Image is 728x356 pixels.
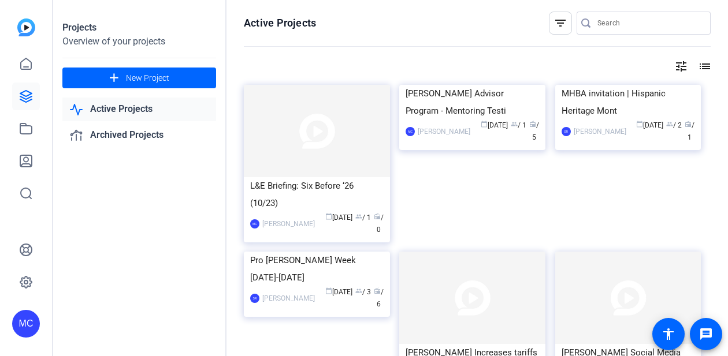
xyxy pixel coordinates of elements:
[374,213,381,220] span: radio
[685,121,694,141] span: / 1
[636,121,663,129] span: [DATE]
[374,287,381,294] span: radio
[597,16,701,30] input: Search
[126,72,169,84] span: New Project
[481,121,488,128] span: calendar_today
[374,288,384,308] span: / 6
[662,327,675,341] mat-icon: accessibility
[699,327,713,341] mat-icon: message
[511,121,518,128] span: group
[62,35,216,48] div: Overview of your projects
[62,123,216,147] a: Archived Projects
[574,126,626,137] div: [PERSON_NAME]
[481,121,508,129] span: [DATE]
[418,126,470,137] div: [PERSON_NAME]
[697,59,711,73] mat-icon: list
[12,310,40,338] div: MC
[355,213,362,220] span: group
[17,18,35,36] img: blue-gradient.svg
[250,294,259,303] div: SR
[325,287,332,294] span: calendar_today
[511,121,526,129] span: / 1
[250,177,384,212] div: L&E Briefing: Six Before ‘26 (10/23)
[355,287,362,294] span: group
[62,68,216,88] button: New Project
[355,213,371,222] span: / 1
[562,85,695,119] div: MHBA invitation | Hispanic Heritage Mont
[674,59,688,73] mat-icon: tune
[250,219,259,228] div: MC
[355,288,371,296] span: / 3
[62,21,216,35] div: Projects
[250,252,384,286] div: Pro [PERSON_NAME] Week [DATE]-[DATE]
[262,218,315,230] div: [PERSON_NAME]
[244,16,316,30] h1: Active Projects
[666,121,682,129] span: / 2
[554,16,567,30] mat-icon: filter_list
[666,121,673,128] span: group
[325,288,352,296] span: [DATE]
[636,121,643,128] span: calendar_today
[406,127,415,136] div: MC
[374,213,384,234] span: / 0
[325,213,352,222] span: [DATE]
[107,71,121,85] mat-icon: add
[529,121,536,128] span: radio
[529,121,539,141] span: / 5
[562,127,571,136] div: SR
[262,293,315,304] div: [PERSON_NAME]
[406,85,539,119] div: [PERSON_NAME] Advisor Program - Mentoring Testi
[685,121,692,128] span: radio
[62,98,216,121] a: Active Projects
[325,213,332,220] span: calendar_today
